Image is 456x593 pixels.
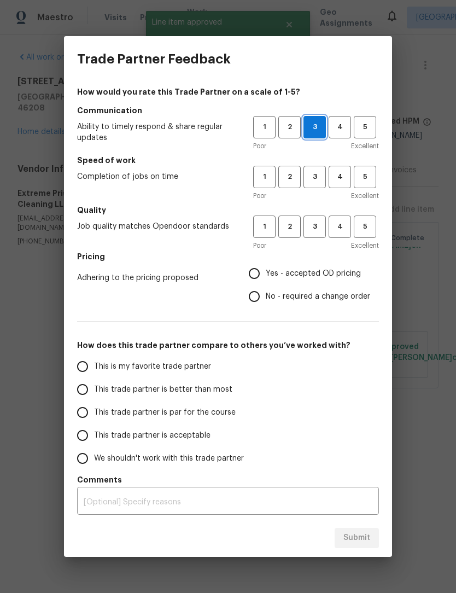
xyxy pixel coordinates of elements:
[77,340,379,351] h5: How does this trade partner compare to others you’ve worked with?
[330,220,350,233] span: 4
[253,216,276,238] button: 1
[77,474,379,485] h5: Comments
[279,121,300,133] span: 2
[253,240,266,251] span: Poor
[77,272,231,283] span: Adhering to the pricing proposed
[354,116,376,138] button: 5
[266,268,361,280] span: Yes - accepted OD pricing
[330,171,350,183] span: 4
[266,291,370,303] span: No - required a change order
[253,166,276,188] button: 1
[94,453,244,464] span: We shouldn't work with this trade partner
[305,171,325,183] span: 3
[77,105,379,116] h5: Communication
[278,166,301,188] button: 2
[253,116,276,138] button: 1
[254,171,274,183] span: 1
[77,205,379,216] h5: Quality
[94,361,211,373] span: This is my favorite trade partner
[254,220,274,233] span: 1
[278,216,301,238] button: 2
[253,190,266,201] span: Poor
[94,430,211,441] span: This trade partner is acceptable
[77,171,236,182] span: Completion of jobs on time
[77,155,379,166] h5: Speed of work
[77,251,379,262] h5: Pricing
[77,51,231,67] h3: Trade Partner Feedback
[355,121,375,133] span: 5
[303,116,326,138] button: 3
[279,171,300,183] span: 2
[305,220,325,233] span: 3
[303,216,326,238] button: 3
[249,262,379,308] div: Pricing
[77,121,236,143] span: Ability to timely respond & share regular updates
[329,166,351,188] button: 4
[351,240,379,251] span: Excellent
[94,407,236,418] span: This trade partner is par for the course
[279,220,300,233] span: 2
[94,384,232,396] span: This trade partner is better than most
[355,220,375,233] span: 5
[278,116,301,138] button: 2
[354,166,376,188] button: 5
[351,141,379,152] span: Excellent
[77,86,379,97] h4: How would you rate this Trade Partner on a scale of 1-5?
[77,355,379,470] div: How does this trade partner compare to others you’ve worked with?
[304,121,325,133] span: 3
[329,116,351,138] button: 4
[303,166,326,188] button: 3
[254,121,274,133] span: 1
[351,190,379,201] span: Excellent
[253,141,266,152] span: Poor
[329,216,351,238] button: 4
[355,171,375,183] span: 5
[354,216,376,238] button: 5
[77,221,236,232] span: Job quality matches Opendoor standards
[330,121,350,133] span: 4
